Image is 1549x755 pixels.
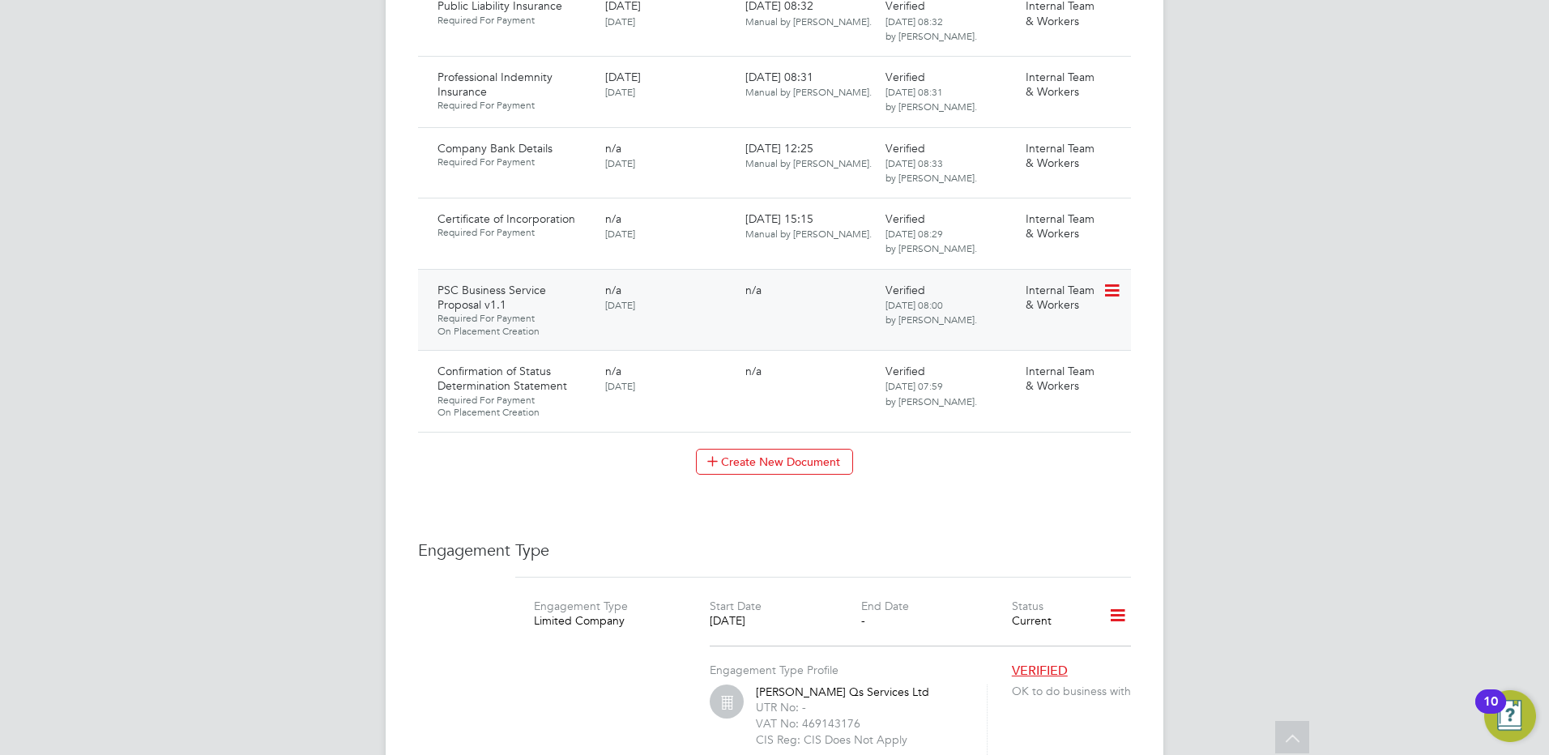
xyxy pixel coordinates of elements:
[745,156,872,169] span: Manual by [PERSON_NAME].
[710,599,762,613] label: Start Date
[1483,702,1498,723] div: 10
[437,394,592,407] span: Required For Payment
[437,156,592,168] span: Required For Payment
[437,70,553,99] span: Professional Indemnity Insurance
[745,227,872,240] span: Manual by [PERSON_NAME].
[745,85,872,98] span: Manual by [PERSON_NAME].
[1012,599,1043,613] label: Status
[605,156,635,169] span: [DATE]
[437,99,592,112] span: Required For Payment
[885,364,925,378] span: Verified
[605,364,621,378] span: n/a
[1012,613,1087,628] div: Current
[437,14,592,27] span: Required For Payment
[1012,684,1137,698] span: OK to do business with
[885,141,925,156] span: Verified
[437,406,592,419] span: On Placement Creation
[1484,690,1536,742] button: Open Resource Center, 10 new notifications
[437,312,592,325] span: Required For Payment
[437,211,575,226] span: Certificate of Incorporation
[1026,283,1095,312] span: Internal Team & Workers
[534,613,685,628] div: Limited Company
[745,283,762,297] span: n/a
[437,283,546,312] span: PSC Business Service Proposal v1.1
[418,540,1131,561] h3: Engagement Type
[885,283,925,297] span: Verified
[745,211,872,241] span: [DATE] 15:15
[605,379,635,392] span: [DATE]
[756,716,860,731] label: VAT No: 469143176
[605,227,635,240] span: [DATE]
[756,732,907,747] label: CIS Reg: CIS Does Not Apply
[1026,70,1095,99] span: Internal Team & Workers
[437,364,567,393] span: Confirmation of Status Determination Statement
[605,141,621,156] span: n/a
[885,298,977,326] span: [DATE] 08:00 by [PERSON_NAME].
[605,211,621,226] span: n/a
[885,15,977,42] span: [DATE] 08:32 by [PERSON_NAME].
[696,449,853,475] button: Create New Document
[885,70,925,84] span: Verified
[437,141,553,156] span: Company Bank Details
[885,379,977,407] span: [DATE] 07:59 by [PERSON_NAME].
[605,298,635,311] span: [DATE]
[605,283,621,297] span: n/a
[861,613,1012,628] div: -
[710,663,839,677] label: Engagement Type Profile
[756,700,806,714] label: UTR No: -
[1026,364,1095,393] span: Internal Team & Workers
[437,325,592,338] span: On Placement Creation
[605,15,635,28] span: [DATE]
[885,85,977,113] span: [DATE] 08:31 by [PERSON_NAME].
[710,613,860,628] div: [DATE]
[885,156,977,184] span: [DATE] 08:33 by [PERSON_NAME].
[745,15,872,28] span: Manual by [PERSON_NAME].
[745,364,762,378] span: n/a
[1026,141,1095,170] span: Internal Team & Workers
[861,599,909,613] label: End Date
[1012,663,1068,679] span: VERIFIED
[885,211,925,226] span: Verified
[745,141,872,170] span: [DATE] 12:25
[885,227,977,254] span: [DATE] 08:29 by [PERSON_NAME].
[605,70,641,84] span: [DATE]
[437,226,592,239] span: Required For Payment
[605,85,635,98] span: [DATE]
[745,70,872,99] span: [DATE] 08:31
[1026,211,1095,241] span: Internal Team & Workers
[534,599,628,613] label: Engagement Type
